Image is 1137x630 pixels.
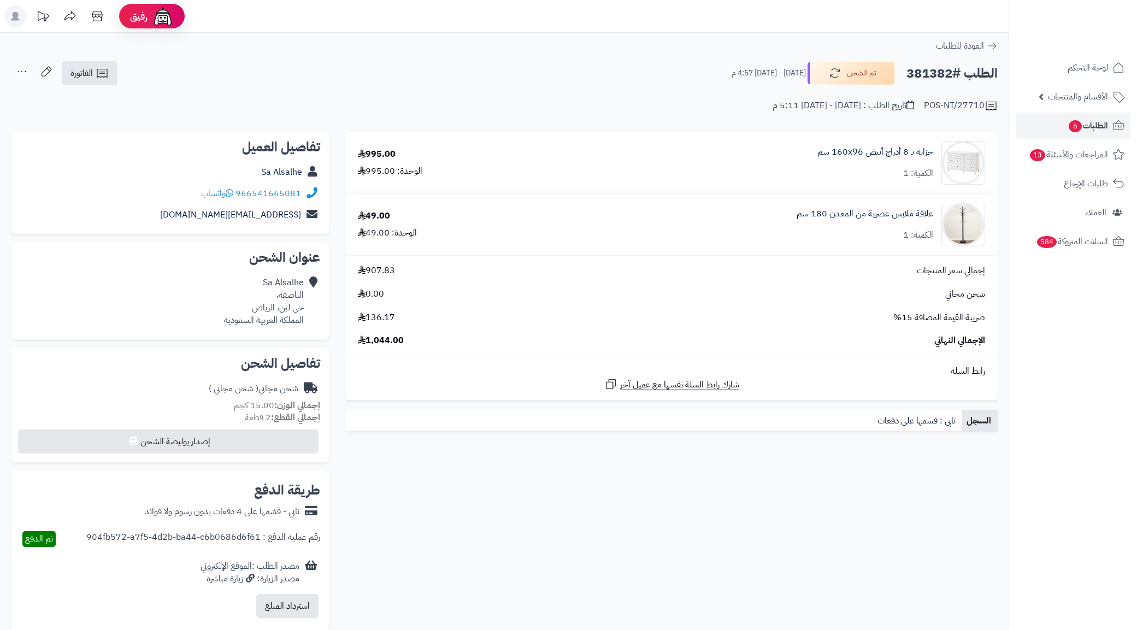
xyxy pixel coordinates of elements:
[936,39,984,52] span: العودة للطلبات
[1016,228,1130,255] a: السلات المتروكة584
[903,229,933,242] div: الكمية: 1
[234,399,320,412] small: 15.00 كجم
[358,165,422,178] div: الوحدة: 995.00
[271,411,320,424] strong: إجمالي القطع:
[235,187,301,200] a: 966541665081
[1036,234,1108,249] span: السلات المتروكة
[797,208,933,220] a: علاقة ملابس عصرية من المعدن 180 سم
[1085,205,1106,220] span: العملاء
[906,62,998,85] h2: الطلب #381382
[924,99,998,113] div: POS-NT/27710
[358,264,395,277] span: 907.83
[808,62,895,85] button: تم الشحن
[917,264,985,277] span: إجمالي سعر المنتجات
[903,167,933,180] div: الكمية: 1
[209,382,258,395] span: ( شحن مجاني )
[604,378,739,391] a: شارك رابط السلة نفسها مع عميل آخر
[1037,236,1057,248] span: 584
[20,357,320,370] h2: تفاصيل الشحن
[25,532,53,545] span: تم الدفع
[893,311,985,324] span: ضريبة القيمة المضافة 15%
[934,334,985,347] span: الإجمالي النهائي
[358,334,404,347] span: 1,044.00
[201,187,233,200] a: واتساب
[201,560,299,585] div: مصدر الطلب :الموقع الإلكتروني
[358,227,417,239] div: الوحدة: 49.00
[224,276,304,326] div: Sa Alsalhe الناصفه، حي لبن، الرياض المملكة العربية السعودية
[18,429,319,454] button: إصدار بوليصة الشحن
[1016,113,1130,139] a: الطلبات6
[962,410,998,432] a: السجل
[358,148,396,161] div: 995.00
[350,365,993,378] div: رابط السلة
[1068,118,1108,133] span: الطلبات
[20,140,320,154] h2: تفاصيل العميل
[145,505,299,518] div: تابي - قسّمها على 4 دفعات بدون رسوم ولا فوائد
[201,573,299,585] div: مصدر الزيارة: زيارة مباشرة
[1016,170,1130,197] a: طلبات الإرجاع
[942,141,985,185] img: 1731233659-1-90x90.jpg
[942,203,985,246] img: 1752316486-1-90x90.jpg
[620,379,739,391] span: شارك رابط السلة نفسها مع عميل آخر
[358,311,395,324] span: 136.17
[1016,199,1130,226] a: العملاء
[1016,55,1130,81] a: لوحة التحكم
[1030,149,1045,161] span: 13
[29,5,56,30] a: تحديثات المنصة
[1016,142,1130,168] a: المراجعات والأسئلة13
[1029,147,1108,162] span: المراجعات والأسئلة
[160,208,301,221] a: [EMAIL_ADDRESS][DOMAIN_NAME]
[256,594,319,618] button: استرداد المبلغ
[86,531,320,547] div: رقم عملية الدفع : 904fb572-a7f5-4d2b-ba44-c6b0686d6f61
[1064,176,1108,191] span: طلبات الإرجاع
[62,61,117,85] a: الفاتورة
[873,410,962,432] a: تابي : قسمها على دفعات
[274,399,320,412] strong: إجمالي الوزن:
[152,5,174,27] img: ai-face.png
[358,210,390,222] div: 49.00
[732,68,806,79] small: [DATE] - [DATE] 4:57 م
[70,67,93,80] span: الفاتورة
[817,146,933,158] a: خزانة بـ 8 أدراج أبيض ‎160x96 سم‏
[1069,120,1082,132] span: 6
[936,39,998,52] a: العودة للطلبات
[130,10,148,23] span: رفيق
[245,411,320,424] small: 2 قطعة
[945,288,985,301] span: شحن مجاني
[261,166,302,179] a: Sa Alsalhe
[209,382,298,395] div: شحن مجاني
[1063,30,1127,52] img: logo-2.png
[1068,60,1108,75] span: لوحة التحكم
[254,484,320,497] h2: طريقة الدفع
[358,288,384,301] span: 0.00
[773,99,914,112] div: تاريخ الطلب : [DATE] - [DATE] 5:11 م
[20,251,320,264] h2: عنوان الشحن
[1048,89,1108,104] span: الأقسام والمنتجات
